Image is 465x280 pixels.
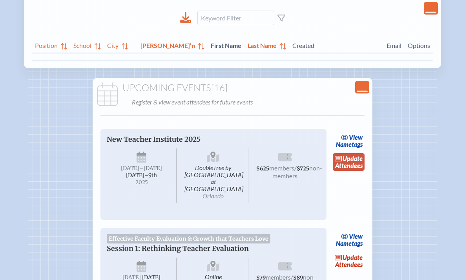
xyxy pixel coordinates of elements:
[202,192,224,199] span: Orlando
[73,40,91,49] span: School
[132,97,368,108] p: Register & view event attendees for future events
[333,252,365,270] a: updateAttendees
[139,165,162,172] span: –[DATE]
[140,40,195,49] span: [PERSON_NAME]’n
[107,40,119,49] span: City
[294,164,297,172] span: /
[343,254,363,261] span: update
[35,40,58,49] span: Position
[334,231,365,249] a: viewNametags
[180,12,191,24] div: Download to CSV
[256,165,269,172] span: $625
[211,40,241,49] span: First Name
[96,82,370,93] h1: Upcoming Events
[334,132,365,150] a: viewNametags
[126,172,157,179] span: [DATE]–⁠9th
[121,165,139,172] span: [DATE]
[248,40,277,49] span: Last Name
[107,135,201,144] span: New Teacher Institute 2025
[343,155,363,162] span: update
[408,40,430,49] span: Options
[333,153,365,171] a: updateAttendees
[349,232,363,240] span: view
[107,244,249,253] span: Session 1: Rethinking Teacher Evaluation
[349,134,363,141] span: view
[197,11,274,25] input: Keyword Filter
[387,40,401,49] span: Email
[292,40,380,49] span: Created
[297,165,309,172] span: $725
[269,164,294,172] span: members
[113,179,170,185] span: 2025
[178,148,248,203] span: DoubleTree by [GEOGRAPHIC_DATA] at [GEOGRAPHIC_DATA]
[272,164,322,179] span: non-members
[107,234,271,243] span: Effective Faculty Evaluation & Growth that Teachers Love
[211,82,228,93] span: [16]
